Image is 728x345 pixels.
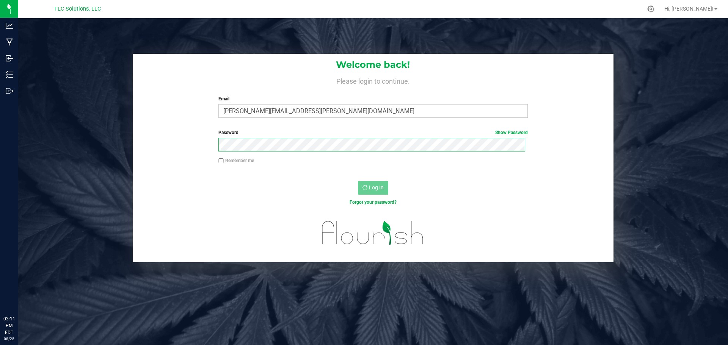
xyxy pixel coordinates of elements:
[218,158,224,164] input: Remember me
[133,60,613,70] h1: Welcome back!
[6,55,13,62] inline-svg: Inbound
[495,130,528,135] a: Show Password
[350,200,397,205] a: Forgot your password?
[3,315,15,336] p: 03:11 PM EDT
[6,71,13,78] inline-svg: Inventory
[218,157,254,164] label: Remember me
[218,130,238,135] span: Password
[218,95,527,102] label: Email
[664,6,714,12] span: Hi, [PERSON_NAME]!
[6,87,13,95] inline-svg: Outbound
[133,76,613,85] h4: Please login to continue.
[369,184,384,190] span: Log In
[6,22,13,30] inline-svg: Analytics
[54,6,101,12] span: TLC Solutions, LLC
[3,336,15,342] p: 08/25
[358,181,388,195] button: Log In
[6,38,13,46] inline-svg: Manufacturing
[313,214,433,252] img: flourish_logo.svg
[646,5,656,12] div: Manage settings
